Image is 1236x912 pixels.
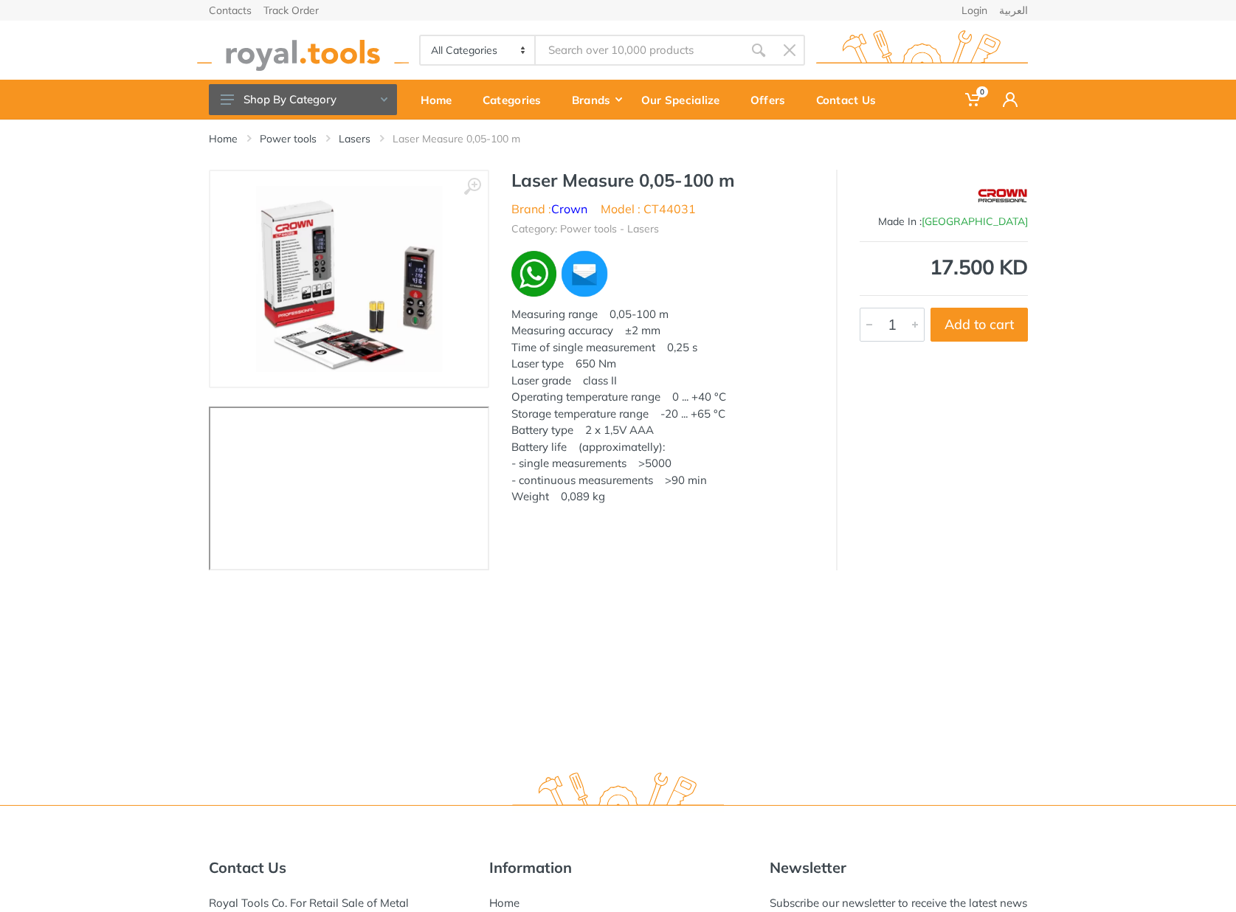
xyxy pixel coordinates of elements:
[999,5,1028,15] a: العربية
[511,200,587,218] li: Brand :
[536,35,742,66] input: Site search
[740,80,806,120] a: Offers
[559,249,610,299] img: ma.webp
[860,214,1028,229] div: Made In :
[256,186,442,372] img: Royal Tools - Laser Measure 0,05-100 m
[631,84,740,115] div: Our Specialize
[209,131,1028,146] nav: breadcrumb
[551,201,587,216] a: Crown
[511,251,557,297] img: wa.webp
[922,215,1028,228] span: [GEOGRAPHIC_DATA]
[961,5,987,15] a: Login
[931,308,1028,342] button: Add to cart
[816,30,1028,71] img: royal.tools Logo
[209,131,238,146] a: Home
[806,80,897,120] a: Contact Us
[197,30,409,71] img: royal.tools Logo
[740,84,806,115] div: Offers
[770,859,1028,877] h5: Newsletter
[955,80,992,120] a: 0
[410,84,472,115] div: Home
[562,84,631,115] div: Brands
[209,859,467,877] h5: Contact Us
[977,177,1028,214] img: Crown
[339,131,370,146] a: Lasers
[260,131,317,146] a: Power tools
[806,84,897,115] div: Contact Us
[209,5,252,15] a: Contacts
[489,859,748,877] h5: Information
[601,200,696,218] li: Model : CT44031
[511,170,814,191] h1: Laser Measure 0,05-100 m
[472,84,562,115] div: Categories
[472,80,562,120] a: Categories
[209,84,397,115] button: Shop By Category
[393,131,542,146] li: Laser Measure 0,05-100 m
[421,36,536,64] select: Category
[263,5,319,15] a: Track Order
[511,306,814,505] p: Measuring range 0,05-100 m Measuring accuracy ±2 mm Time of single measurement 0,25 s Laser type ...
[976,86,988,97] span: 0
[489,896,519,910] a: Home
[860,257,1028,277] div: 17.500 KD
[631,80,740,120] a: Our Specialize
[511,221,659,237] li: Category: Power tools - Lasers
[410,80,472,120] a: Home
[512,773,724,813] img: royal.tools Logo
